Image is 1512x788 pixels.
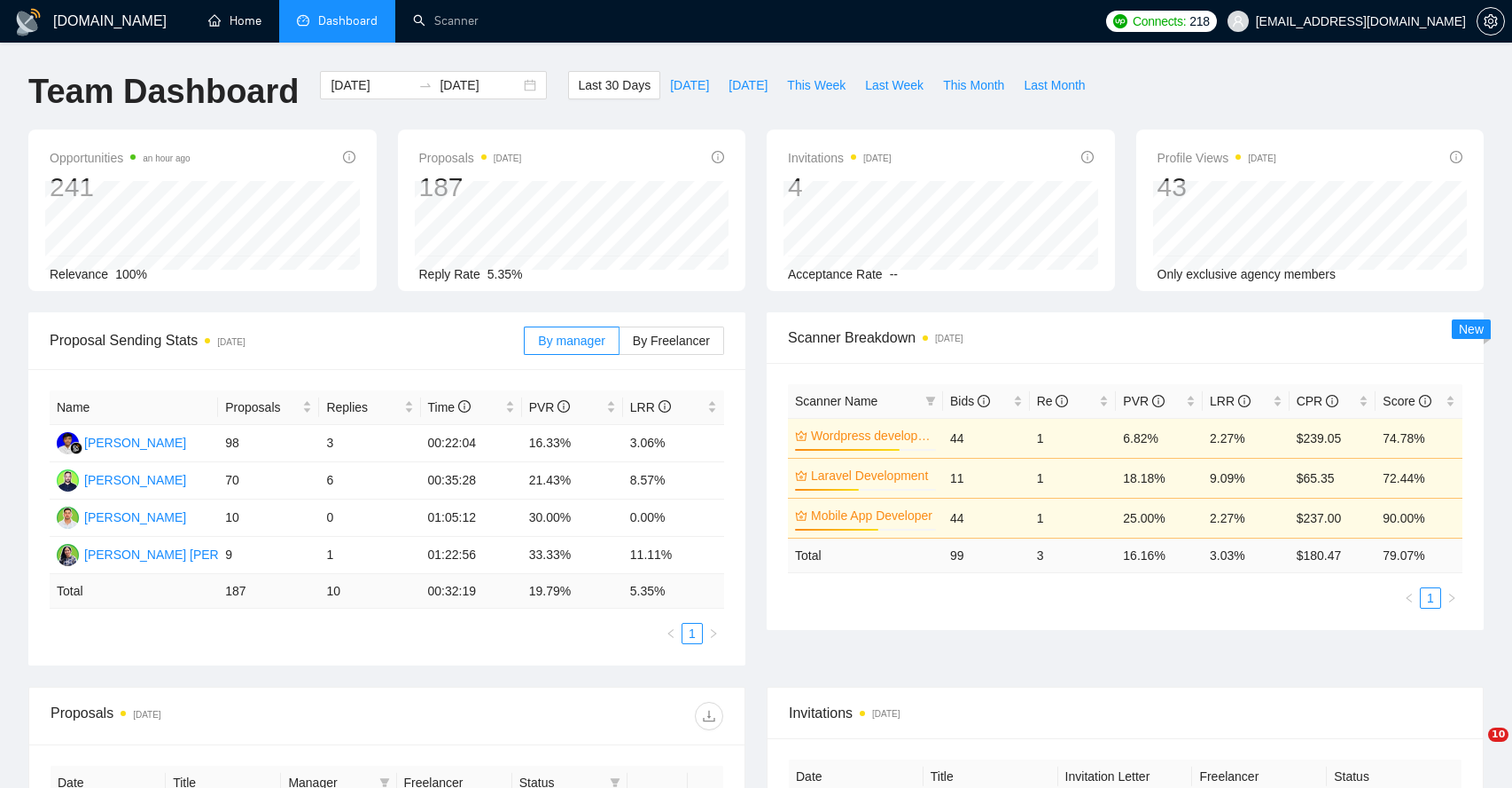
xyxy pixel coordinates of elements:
[1203,458,1290,498] td: 9.09%
[57,432,79,454] img: FR
[788,147,892,169] span: Invitations
[1024,75,1085,95] span: Last Month
[1441,587,1462,609] button: right
[1450,151,1462,163] span: info-circle
[610,777,620,788] span: filter
[795,394,877,408] span: Scanner Name
[1477,7,1505,35] button: setting
[115,267,147,281] span: 100%
[1116,538,1203,572] td: 16.16 %
[1290,498,1376,538] td: $237.00
[440,75,520,95] input: End date
[319,390,420,425] th: Replies
[1157,170,1276,204] div: 43
[421,574,522,609] td: 00:32:19
[1248,154,1275,163] time: [DATE]
[708,628,719,639] span: right
[133,710,160,720] time: [DATE]
[943,75,1004,95] span: This Month
[660,623,682,644] li: Previous Page
[1157,267,1337,281] span: Only exclusive agency members
[1014,71,1095,99] button: Last Month
[660,623,682,644] button: left
[1123,394,1165,408] span: PVR
[623,425,724,462] td: 3.06%
[458,400,471,413] span: info-circle
[529,400,571,414] span: PVR
[1238,395,1251,407] span: info-circle
[326,398,400,417] span: Replies
[50,390,218,425] th: Name
[421,500,522,537] td: 01:05:12
[1203,418,1290,458] td: 2.27%
[413,13,479,28] a: searchScanner
[218,574,319,609] td: 187
[623,574,724,609] td: 5.35 %
[218,537,319,574] td: 9
[331,75,411,95] input: Start date
[1399,587,1420,609] li: Previous Page
[795,509,807,522] span: crown
[50,329,524,351] span: Proposal Sending Stats
[1056,395,1068,407] span: info-circle
[1297,394,1338,408] span: CPR
[421,462,522,500] td: 00:35:28
[943,418,1030,458] td: 44
[1203,498,1290,538] td: 2.27%
[788,538,943,572] td: Total
[795,469,807,482] span: crown
[863,154,891,163] time: [DATE]
[1421,588,1440,608] a: 1
[319,574,420,609] td: 10
[1157,147,1276,169] span: Profile Views
[1419,395,1431,407] span: info-circle
[319,462,420,500] td: 6
[1376,418,1462,458] td: 74.78%
[712,151,724,163] span: info-circle
[1376,498,1462,538] td: 90.00%
[777,71,855,99] button: This Week
[143,154,190,163] time: an hour ago
[50,574,218,609] td: Total
[1030,538,1117,572] td: 3
[865,75,924,95] span: Last Week
[538,334,604,348] span: By manager
[623,500,724,537] td: 0.00%
[1404,593,1415,603] span: left
[630,400,671,414] span: LRR
[487,267,523,281] span: 5.35%
[1030,418,1117,458] td: 1
[719,71,777,99] button: [DATE]
[1133,12,1186,31] span: Connects:
[1290,538,1376,572] td: $ 180.47
[50,170,191,204] div: 241
[1326,395,1338,407] span: info-circle
[419,170,522,204] div: 187
[1116,498,1203,538] td: 25.00%
[297,14,309,27] span: dashboard
[1446,593,1457,603] span: right
[1441,587,1462,609] li: Next Page
[1290,458,1376,498] td: $65.35
[1116,418,1203,458] td: 6.82%
[379,777,390,788] span: filter
[522,574,623,609] td: 19.79 %
[57,509,186,524] a: AC[PERSON_NAME]
[943,498,1030,538] td: 44
[811,506,932,525] a: Mobile App Developer
[872,709,900,719] time: [DATE]
[788,327,1462,349] span: Scanner Breakdown
[890,267,898,281] span: --
[1152,395,1165,407] span: info-circle
[811,426,932,445] a: Wordpress development
[84,508,186,527] div: [PERSON_NAME]
[1030,458,1117,498] td: 1
[319,537,420,574] td: 1
[1399,587,1420,609] button: left
[557,400,570,413] span: info-circle
[50,147,191,169] span: Opportunities
[855,71,933,99] button: Last Week
[943,458,1030,498] td: 11
[1376,538,1462,572] td: 79.07 %
[696,709,722,723] span: download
